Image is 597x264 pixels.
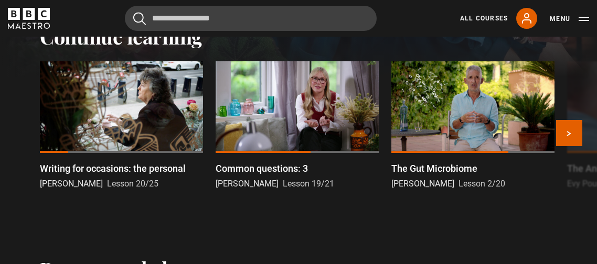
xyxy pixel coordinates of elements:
[40,25,557,49] h2: Continue learning
[216,161,308,175] p: Common questions: 3
[391,179,454,189] span: [PERSON_NAME]
[40,161,186,175] p: Writing for occasions: the personal
[133,12,146,25] button: Submit the search query
[391,61,555,190] a: The Gut Microbiome [PERSON_NAME] Lesson 2/20
[8,8,50,29] svg: BBC Maestro
[216,179,279,189] span: [PERSON_NAME]
[550,14,589,24] button: Toggle navigation
[216,61,379,190] a: Common questions: 3 [PERSON_NAME] Lesson 19/21
[283,179,334,189] span: Lesson 19/21
[391,161,477,175] p: The Gut Microbiome
[40,179,103,189] span: [PERSON_NAME]
[107,179,158,189] span: Lesson 20/25
[459,179,505,189] span: Lesson 2/20
[40,61,203,190] a: Writing for occasions: the personal [PERSON_NAME] Lesson 20/25
[125,6,377,31] input: Search
[460,14,508,23] a: All Courses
